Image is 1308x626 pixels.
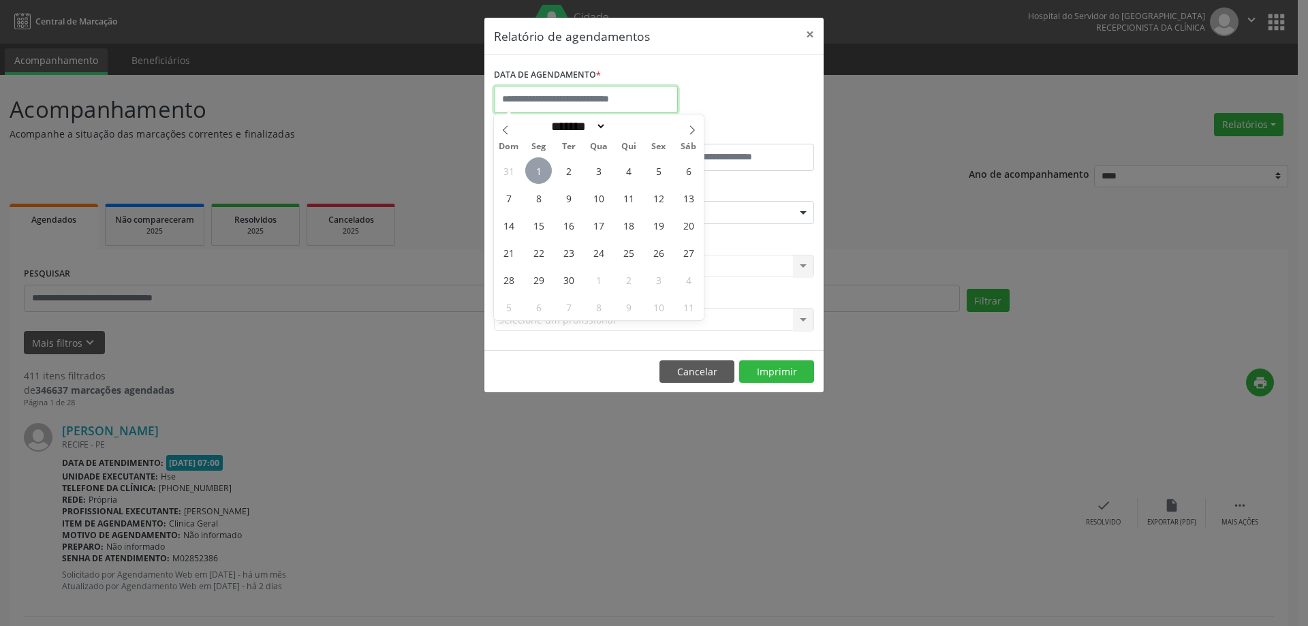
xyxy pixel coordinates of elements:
h5: Relatório de agendamentos [494,27,650,45]
span: Setembro 25, 2025 [615,239,642,266]
select: Month [546,119,606,134]
span: Outubro 2, 2025 [615,266,642,293]
label: DATA DE AGENDAMENTO [494,65,601,86]
span: Setembro 27, 2025 [675,239,702,266]
span: Sáb [674,142,704,151]
span: Outubro 10, 2025 [645,294,672,320]
span: Setembro 10, 2025 [585,185,612,211]
span: Outubro 3, 2025 [645,266,672,293]
span: Setembro 16, 2025 [555,212,582,238]
span: Setembro 18, 2025 [615,212,642,238]
span: Setembro 28, 2025 [495,266,522,293]
span: Outubro 8, 2025 [585,294,612,320]
span: Setembro 5, 2025 [645,157,672,184]
span: Setembro 7, 2025 [495,185,522,211]
input: Year [606,119,651,134]
span: Setembro 23, 2025 [555,239,582,266]
span: Setembro 13, 2025 [675,185,702,211]
span: Setembro 19, 2025 [645,212,672,238]
span: Setembro 29, 2025 [525,266,552,293]
span: Setembro 30, 2025 [555,266,582,293]
span: Outubro 11, 2025 [675,294,702,320]
span: Qui [614,142,644,151]
button: Close [796,18,824,51]
span: Outubro 4, 2025 [675,266,702,293]
span: Ter [554,142,584,151]
span: Seg [524,142,554,151]
span: Setembro 21, 2025 [495,239,522,266]
span: Agosto 31, 2025 [495,157,522,184]
span: Setembro 1, 2025 [525,157,552,184]
span: Setembro 6, 2025 [675,157,702,184]
span: Setembro 3, 2025 [585,157,612,184]
span: Setembro 15, 2025 [525,212,552,238]
span: Outubro 1, 2025 [585,266,612,293]
span: Outubro 9, 2025 [615,294,642,320]
span: Setembro 14, 2025 [495,212,522,238]
span: Setembro 12, 2025 [645,185,672,211]
span: Setembro 26, 2025 [645,239,672,266]
span: Outubro 7, 2025 [555,294,582,320]
span: Dom [494,142,524,151]
span: Setembro 17, 2025 [585,212,612,238]
span: Setembro 22, 2025 [525,239,552,266]
span: Outubro 5, 2025 [495,294,522,320]
span: Sex [644,142,674,151]
span: Setembro 24, 2025 [585,239,612,266]
span: Setembro 20, 2025 [675,212,702,238]
span: Setembro 2, 2025 [555,157,582,184]
span: Setembro 9, 2025 [555,185,582,211]
span: Qua [584,142,614,151]
span: Outubro 6, 2025 [525,294,552,320]
span: Setembro 8, 2025 [525,185,552,211]
span: Setembro 11, 2025 [615,185,642,211]
button: Cancelar [659,360,734,384]
label: ATÉ [657,123,814,144]
button: Imprimir [739,360,814,384]
span: Setembro 4, 2025 [615,157,642,184]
